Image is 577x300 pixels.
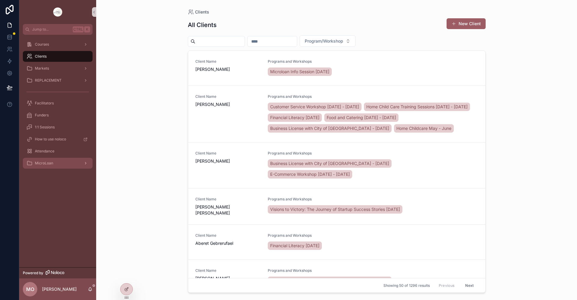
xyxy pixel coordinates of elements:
span: How to use noloco [35,137,66,142]
span: MicroLoan [35,161,53,166]
span: Food and Catering [DATE] - [DATE] [327,115,396,121]
a: Powered by [19,267,96,278]
a: Courses [23,39,93,50]
span: [PERSON_NAME] [PERSON_NAME] [195,204,261,216]
a: Client Name[PERSON_NAME]Programs and WorkshopsCustomer Service Workshop [DATE] - [DATE]Home Child... [188,85,485,142]
span: Jump to... [32,27,70,32]
a: Food and Catering [DATE] - [DATE] [324,113,398,122]
a: Financial Literacy [DATE] [268,113,322,122]
span: Clients [195,9,209,15]
span: Business License with City of [GEOGRAPHIC_DATA] - [DATE] [270,125,389,131]
span: Business License with City of [GEOGRAPHIC_DATA] - [DATE] [270,278,389,284]
a: E-Commerce Workshop [DATE] - [DATE] [268,170,352,178]
span: K [85,27,90,32]
span: Visions to Victory: The Journey of Startup Success Stories [DATE] [270,206,400,212]
a: Home Childcare May - June [394,124,454,133]
a: Client Name[PERSON_NAME]Programs and WorkshopsBusiness License with City of [GEOGRAPHIC_DATA] - [... [188,259,485,295]
a: Facilitators [23,98,93,109]
img: App logo [53,7,63,17]
span: Facilitators [35,101,54,106]
span: [PERSON_NAME] [195,101,261,107]
span: Customer Service Workshop [DATE] - [DATE] [270,104,359,110]
span: E-Commerce Workshop [DATE] - [DATE] [270,171,350,177]
span: Programs and Workshops [268,233,478,238]
a: Attendance [23,146,93,157]
span: Ctrl [73,26,84,32]
a: Client Name[PERSON_NAME]Programs and WorkshopsBusiness License with City of [GEOGRAPHIC_DATA] - [... [188,142,485,188]
div: scrollable content [19,35,96,176]
a: Financial Literacy [DATE] [268,241,322,250]
a: Home Child Care Training Sessions [DATE] - [DATE] [364,103,470,111]
a: Microloan Info Session [DATE] [268,67,332,76]
a: How to use noloco [23,134,93,145]
span: Aberet Gebrerufael [195,240,261,246]
span: Client Name [195,233,261,238]
a: Funders [23,110,93,121]
span: Programs and Workshops [268,151,478,156]
span: Markets [35,66,49,71]
button: Jump to...CtrlK [23,24,93,35]
a: Clients [188,9,209,15]
span: Clients [35,54,47,59]
a: Business License with City of [GEOGRAPHIC_DATA] - [DATE] [268,277,392,285]
span: REPLACEMENT [35,78,62,83]
span: [PERSON_NAME] [195,158,261,164]
span: [PERSON_NAME] [195,275,261,281]
span: Courses [35,42,49,47]
span: Attendance [35,149,54,154]
button: Select Button [300,35,356,47]
a: Clients [23,51,93,62]
span: Powered by [23,271,43,275]
span: [PERSON_NAME] [195,66,261,72]
span: Business License with City of [GEOGRAPHIC_DATA] - [DATE] [270,160,389,166]
span: MO [26,286,34,293]
span: Funders [35,113,49,118]
a: Business License with City of [GEOGRAPHIC_DATA] - [DATE] [268,124,392,133]
span: Client Name [195,151,261,156]
span: Programs and Workshops [268,94,478,99]
span: Home Childcare May - June [396,125,451,131]
span: 1:1 Sessions [35,125,55,130]
span: Financial Literacy [DATE] [270,115,319,121]
h1: All Clients [188,21,217,29]
button: New Client [447,18,486,29]
button: Next [461,281,478,290]
span: Programs and Workshops [268,59,478,64]
p: [PERSON_NAME] [42,286,77,292]
a: Client Name[PERSON_NAME] [PERSON_NAME]Programs and WorkshopsVisions to Victory: The Journey of St... [188,188,485,224]
span: Client Name [195,268,261,273]
a: 1:1 Sessions [23,122,93,133]
span: Programs and Workshops [268,197,478,202]
span: Program/Workshop [305,38,343,44]
a: Client Name[PERSON_NAME]Programs and WorkshopsMicroloan Info Session [DATE] [188,51,485,85]
span: Showing 50 of 1296 results [383,283,430,288]
a: Customer Service Workshop [DATE] - [DATE] [268,103,362,111]
span: Microloan Info Session [DATE] [270,69,329,75]
span: Client Name [195,197,261,202]
a: Visions to Victory: The Journey of Startup Success Stories [DATE] [268,205,402,214]
a: MicroLoan [23,158,93,169]
span: Client Name [195,59,261,64]
span: Home Child Care Training Sessions [DATE] - [DATE] [366,104,468,110]
a: Client NameAberet GebrerufaelPrograms and WorkshopsFinancial Literacy [DATE] [188,224,485,259]
a: Business License with City of [GEOGRAPHIC_DATA] - [DATE] [268,159,392,168]
span: Programs and Workshops [268,268,478,273]
a: Markets [23,63,93,74]
span: Financial Literacy [DATE] [270,243,319,249]
span: Client Name [195,94,261,99]
a: REPLACEMENT [23,75,93,86]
